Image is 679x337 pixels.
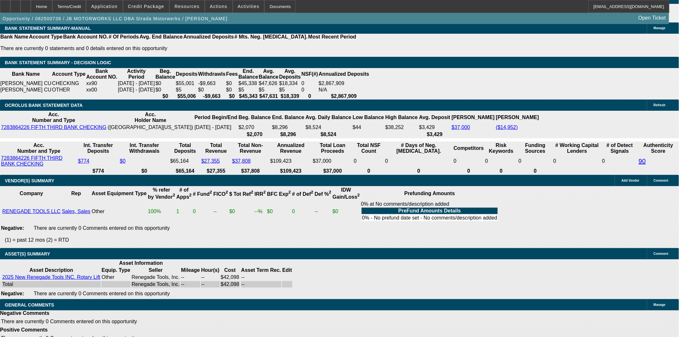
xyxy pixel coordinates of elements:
span: Credit Package [128,4,164,9]
td: -- [181,274,200,281]
td: 0% - No prefund date set - No comments/description added [362,215,498,221]
td: $0 [155,87,176,93]
td: OTHER [52,87,86,93]
th: $27,355 [201,168,231,174]
b: FICO [213,191,228,197]
a: 90 [639,158,646,165]
b: Rep [71,191,81,196]
td: $0 [267,201,291,222]
b: Asset Information [119,260,163,266]
th: Edit [282,267,292,273]
td: -- [201,274,220,281]
td: $0 [198,87,226,93]
td: $38,252 [385,124,418,131]
th: $65,164 [170,168,200,174]
th: Withdrawls [198,68,226,80]
span: There are currently 0 Comments entered on this opportunity [1,319,137,324]
b: Negative: [1,225,24,231]
th: Asset Term Recommendation [241,267,281,273]
td: $45,338 [238,80,258,87]
th: Total Non-Revenue [232,142,269,154]
span: Add Vendor [622,179,640,182]
th: Most Recent Period [308,34,357,40]
b: Negative: [1,291,24,296]
td: 0 [301,87,319,93]
th: $774 [78,168,119,174]
th: $3,429 [419,131,451,138]
td: [DATE] - [DATE] [118,80,155,87]
div: $2,867,909 [319,81,369,86]
td: $37,000 [313,155,353,167]
th: Competitors [453,142,484,154]
p: (1) = past 12 mos (2) = RTD [5,237,679,243]
th: Total Revenue [201,142,231,154]
th: Avg. End Balance [139,34,183,40]
td: -- [314,201,332,222]
td: ([GEOGRAPHIC_DATA][US_STATE]) [107,124,193,131]
td: $3,429 [419,124,451,131]
th: Account Type [29,34,63,40]
a: $774 [78,158,90,164]
td: $8,296 [272,124,305,131]
b: IRR [254,191,266,197]
span: There are currently 0 Comments entered on this opportunity [34,225,170,231]
td: 0 [292,201,314,222]
a: 7283864226 FIFTH THIRD BANK CHECKING [1,125,107,130]
button: Application [86,0,122,13]
td: -- [181,281,200,288]
td: Renegade Tools, Inc. [131,281,180,288]
b: BFC Exp [267,191,291,197]
b: Seller [149,267,163,273]
td: $5 [279,87,301,93]
td: Other [91,201,147,222]
span: Comment [654,252,668,255]
sup: 2 [288,190,291,195]
td: $0 [226,87,238,93]
th: Avg. Deposits [279,68,301,80]
b: Asset Description [30,267,73,273]
th: 0 [453,168,484,174]
td: 0 [354,155,384,167]
span: OCROLUS BANK STATEMENT DATA [5,103,82,108]
th: $8,524 [305,131,352,138]
a: 2025 New Renegade Tools INC. Rotary Lift [2,274,100,280]
th: End. Balance [238,68,258,80]
div: $109,423 [270,158,312,164]
td: CHECKING [52,80,86,87]
th: 0 [518,168,553,174]
span: BANK STATEMENT SUMMARY-MANUAL [5,26,91,31]
td: -- [213,201,228,222]
span: Application [91,4,117,9]
b: % refer by Vendor [148,187,175,200]
td: [DATE] - [DATE] [118,87,155,93]
td: N/A [318,87,369,93]
button: Resources [170,0,204,13]
b: $ Tot Ref [229,191,254,197]
td: $0 [332,201,360,222]
th: Annualized Deposits [318,68,369,80]
p: There are currently 0 statements and 0 details entered on this opportunity [0,46,356,51]
b: Asset Equipment Type [92,191,147,196]
td: $42,098 [220,281,240,288]
td: 100% [148,201,176,222]
a: Sales, Sales [62,209,90,214]
th: # Days of Neg. [MEDICAL_DATA]. [385,142,452,154]
th: 0 [485,168,518,174]
th: Sum of the Total NSF Count and Total Overdraft Fee Count from Ocrolus [354,142,384,154]
td: -- [241,281,281,288]
td: $65,164 [170,155,200,167]
td: $2,070 [238,124,271,131]
th: $37,000 [313,168,353,174]
span: There are currently 0 Comments entered on this opportunity [34,291,170,296]
th: $45,343 [238,93,258,99]
th: Beg. Balance [155,68,176,80]
span: Comment [654,179,668,182]
sup: 2 [210,190,212,195]
th: Annualized Deposits [183,34,234,40]
span: Manage [654,303,666,307]
span: Actions [210,4,228,9]
b: IDW Gain/Loss [332,187,360,200]
span: ASSET(S) SUMMARY [5,251,50,256]
th: End. Balance [272,111,305,124]
td: $0 [155,80,176,87]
